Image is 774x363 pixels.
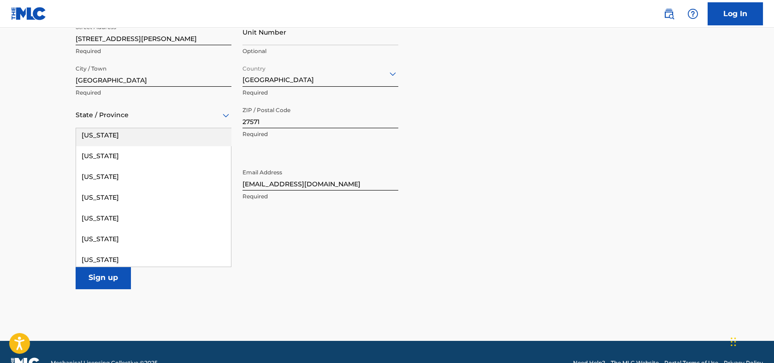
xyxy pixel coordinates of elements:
[76,167,231,187] div: [US_STATE]
[684,5,702,23] div: Help
[76,146,231,167] div: [US_STATE]
[76,208,231,229] div: [US_STATE]
[663,8,674,19] img: search
[242,59,266,73] label: Country
[76,148,398,159] h5: Contact Information
[242,47,398,55] p: Optional
[242,89,398,97] p: Required
[76,229,231,250] div: [US_STATE]
[731,328,736,356] div: Drag
[242,62,398,85] div: [GEOGRAPHIC_DATA]
[76,125,231,146] div: [US_STATE]
[687,8,698,19] img: help
[76,187,231,208] div: [US_STATE]
[660,5,678,23] a: Public Search
[76,47,231,55] p: Required
[76,250,231,270] div: [US_STATE]
[728,319,774,363] iframe: Chat Widget
[242,192,398,201] p: Required
[242,130,398,138] p: Required
[76,266,131,289] input: Sign up
[11,7,47,20] img: MLC Logo
[76,89,231,97] p: Required
[708,2,763,25] a: Log In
